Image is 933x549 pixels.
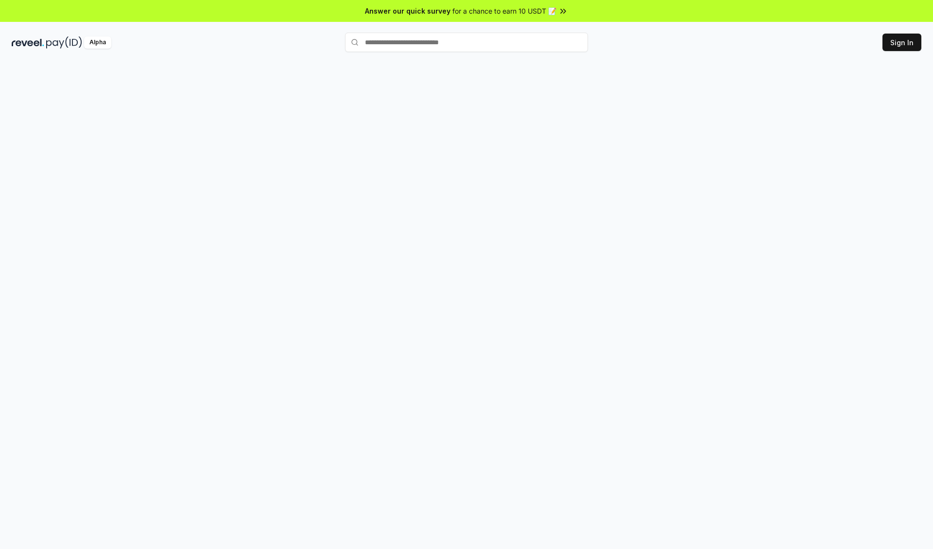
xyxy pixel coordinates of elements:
img: reveel_dark [12,36,44,49]
img: pay_id [46,36,82,49]
button: Sign In [882,34,921,51]
div: Alpha [84,36,111,49]
span: for a chance to earn 10 USDT 📝 [452,6,556,16]
span: Answer our quick survey [365,6,450,16]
